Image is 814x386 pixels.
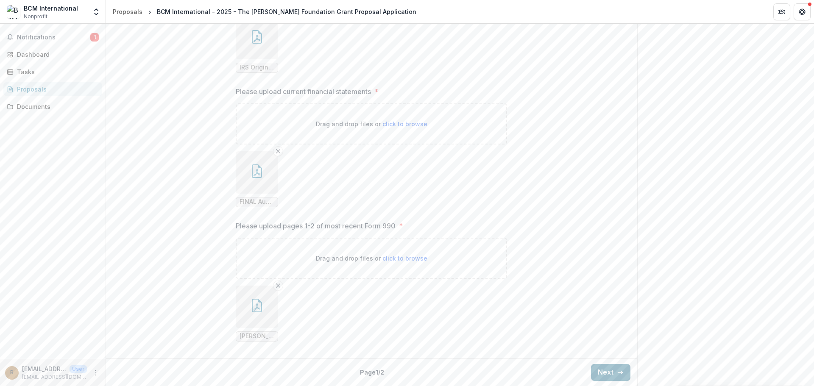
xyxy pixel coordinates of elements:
div: BCM International - 2025 - The [PERSON_NAME] Foundation Grant Proposal Application [157,7,416,16]
a: Documents [3,100,102,114]
span: [PERSON_NAME] Foundation - BCM 990 Letter.pdf [240,333,274,340]
button: Get Help [794,3,811,20]
div: Remove FileIRS Original Exemption Letter 1951.pdf [236,17,278,73]
button: More [90,368,100,378]
button: Remove File [273,280,283,291]
a: Proposals [3,82,102,96]
div: BCM International [24,4,78,13]
div: Dashboard [17,50,95,59]
nav: breadcrumb [109,6,420,18]
span: click to browse [382,255,427,262]
div: Remove File[PERSON_NAME] Foundation - BCM 990 Letter.pdf [236,286,278,342]
span: Nonprofit [24,13,47,20]
div: Proposals [113,7,142,16]
span: FINAL Audit Rpt [DATE] BCM International inc. 31576 (1).pdf [240,198,274,205]
span: Notifications [17,34,90,41]
p: User [70,365,87,373]
div: rbroadley@bcmintl.org [10,370,14,375]
span: click to browse [382,120,427,128]
p: Drag and drop files or [316,119,427,128]
span: 1 [90,33,99,42]
div: Tasks [17,67,95,76]
p: Drag and drop files or [316,254,427,263]
p: Please upload current financial statements [236,86,371,97]
button: Remove File [273,146,283,156]
a: Tasks [3,65,102,79]
p: [EMAIL_ADDRESS][DOMAIN_NAME] [22,373,87,381]
div: Remove FileFINAL Audit Rpt [DATE] BCM International inc. 31576 (1).pdf [236,151,278,207]
button: Next [591,364,630,381]
a: Dashboard [3,47,102,61]
p: Page 1 / 2 [360,368,384,377]
div: Proposals [17,85,95,94]
a: Proposals [109,6,146,18]
button: Notifications1 [3,31,102,44]
p: [EMAIL_ADDRESS][DOMAIN_NAME] [22,364,66,373]
button: Open entity switcher [90,3,102,20]
span: IRS Original Exemption Letter 1951.pdf [240,64,274,71]
p: Please upload pages 1-2 of most recent Form 990 [236,221,396,231]
button: Partners [773,3,790,20]
div: Documents [17,102,95,111]
img: BCM International [7,5,20,19]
